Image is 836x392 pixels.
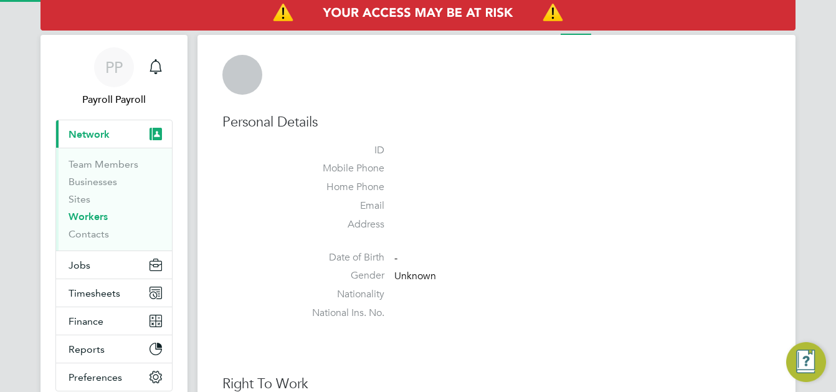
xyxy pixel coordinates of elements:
a: Workers [69,211,108,222]
a: PPPayroll Payroll [55,47,173,107]
label: Home Phone [297,181,384,194]
button: Reports [56,335,172,363]
button: Preferences [56,363,172,391]
span: Jobs [69,259,90,271]
a: Sites [69,193,90,205]
a: Team Members [69,158,138,170]
label: Date of Birth [297,251,384,264]
label: Mobile Phone [297,162,384,175]
span: Unknown [394,270,436,283]
label: Nationality [297,288,384,301]
label: Gender [297,269,384,282]
label: National Ins. No. [297,307,384,320]
label: Address [297,218,384,231]
label: ID [297,144,384,157]
span: - [394,252,397,264]
span: Timesheets [69,287,120,299]
span: Reports [69,343,105,355]
h3: Personal Details [222,113,771,131]
span: Payroll Payroll [55,92,173,107]
a: Contacts [69,228,109,240]
span: Finance [69,315,103,327]
label: Email [297,199,384,213]
button: Timesheets [56,279,172,307]
button: Network [56,120,172,148]
span: Preferences [69,371,122,383]
button: Engage Resource Center [786,342,826,382]
button: Jobs [56,251,172,279]
span: Network [69,128,110,140]
span: PP [105,59,123,75]
div: Network [56,148,172,251]
button: Finance [56,307,172,335]
a: Businesses [69,176,117,188]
